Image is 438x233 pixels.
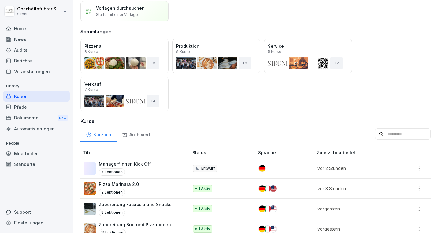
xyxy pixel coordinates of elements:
[3,23,70,34] a: Home
[268,43,348,49] p: Service
[3,112,70,124] a: DokumenteNew
[17,6,62,12] p: Geschäftsführer Sironi
[99,189,125,196] p: 2 Lektionen
[270,205,277,212] img: us.svg
[3,159,70,170] a: Standorte
[3,81,70,91] p: Library
[264,205,271,212] img: it.svg
[96,12,138,17] p: Starte mit einer Vorlage
[176,50,190,54] p: 9 Kurse
[80,28,112,35] h3: Sammlungen
[259,226,265,232] img: de.svg
[3,217,70,228] a: Einstellungen
[58,115,68,122] div: New
[3,45,70,55] a: Audits
[84,43,165,49] p: Pizzeria
[84,50,98,54] p: 8 Kurse
[147,57,159,69] div: + 5
[84,203,96,215] img: gxsr99ubtjittqjfg6pwkycm.png
[3,102,70,112] a: Pfade
[84,88,98,92] p: 7 Kurse
[317,185,394,192] p: vor 3 Stunden
[80,118,431,125] h3: Kurse
[259,205,265,212] img: de.svg
[83,149,190,156] p: Titel
[84,81,165,87] p: Verkauf
[3,123,70,134] a: Automatisierungen
[3,34,70,45] a: News
[317,226,394,232] p: vorgestern
[317,165,394,171] p: vor 2 Stunden
[192,149,256,156] p: Status
[99,221,171,228] p: Zubereitung Brot und Pizzaboden
[80,77,169,111] a: Verkauf7 Kurse+4
[147,95,159,107] div: + 4
[3,138,70,148] p: People
[201,166,215,171] p: Entwurf
[199,226,210,232] p: 1 Aktiv
[264,226,271,232] img: it.svg
[99,161,151,167] p: Manager*innen Kick Off
[270,226,277,232] img: us.svg
[199,206,210,212] p: 1 Aktiv
[172,39,260,73] a: Produktion9 Kurse+6
[80,126,117,142] a: Kürzlich
[3,91,70,102] a: Kurse
[3,66,70,77] a: Veranstaltungen
[99,201,172,208] p: Zubereitung Focaccia und Snacks
[264,39,352,73] a: Service5 Kurse+2
[117,126,156,142] a: Archiviert
[317,205,394,212] p: vorgestern
[96,5,145,11] p: Vorlagen durchsuchen
[330,57,343,69] div: + 2
[84,182,96,195] img: jnx4cumldtmuu36vvhh5e6s9.png
[99,209,125,216] p: 8 Lektionen
[176,43,256,49] p: Produktion
[317,149,402,156] p: Zuletzt bearbeitet
[259,185,265,192] img: de.svg
[258,149,314,156] p: Sprache
[80,39,169,73] a: Pizzeria8 Kurse+5
[17,12,62,16] p: Sironi
[3,148,70,159] a: Mitarbeiter
[199,186,210,191] p: 1 Aktiv
[264,185,271,192] img: it.svg
[259,165,265,172] img: de.svg
[99,168,125,176] p: 7 Lektionen
[239,57,251,69] div: + 6
[268,50,281,54] p: 5 Kurse
[99,181,139,187] p: Pizza Marinara 2.0
[3,112,70,124] div: Dokumente
[3,55,70,66] a: Berichte
[3,207,70,217] div: Support
[270,185,277,192] img: us.svg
